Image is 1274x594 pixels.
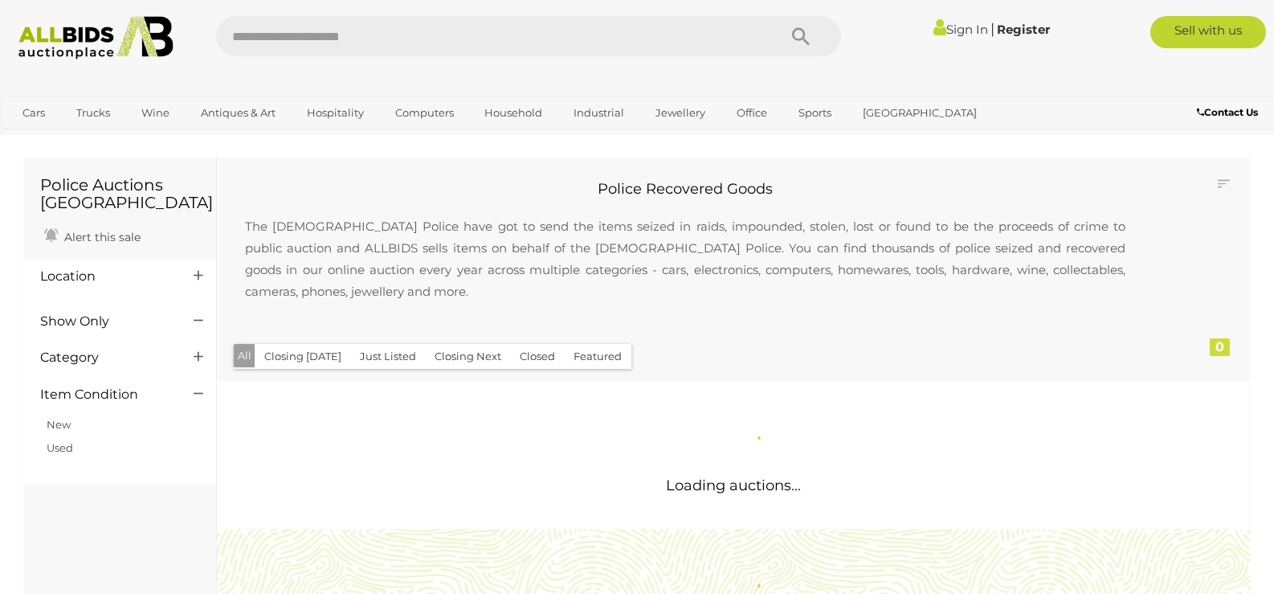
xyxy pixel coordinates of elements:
[40,176,200,211] h1: Police Auctions [GEOGRAPHIC_DATA]
[10,16,182,59] img: Allbids.com.au
[40,387,169,402] h4: Item Condition
[385,100,464,126] a: Computers
[510,344,565,369] button: Closed
[350,344,426,369] button: Just Listed
[1197,104,1262,121] a: Contact Us
[990,20,994,38] span: |
[563,100,635,126] a: Industrial
[788,100,842,126] a: Sports
[474,100,553,126] a: Household
[564,344,631,369] button: Featured
[852,100,987,126] a: [GEOGRAPHIC_DATA]
[60,230,141,244] span: Alert this sale
[726,100,778,126] a: Office
[645,100,716,126] a: Jewellery
[40,314,169,329] h4: Show Only
[12,100,55,126] a: Cars
[229,199,1141,318] p: The [DEMOGRAPHIC_DATA] Police have got to send the items seized in raids, impounded, stolen, lost...
[933,22,988,37] a: Sign In
[40,269,169,284] h4: Location
[761,16,841,56] button: Search
[47,418,71,431] a: New
[40,223,145,248] a: Alert this sale
[1210,338,1230,356] div: 0
[131,100,180,126] a: Wine
[997,22,1050,37] a: Register
[1197,106,1258,118] b: Contact Us
[190,100,286,126] a: Antiques & Art
[296,100,374,126] a: Hospitality
[255,344,351,369] button: Closing [DATE]
[234,344,255,367] button: All
[40,350,169,365] h4: Category
[47,441,73,454] a: Used
[666,477,801,494] span: Loading auctions...
[66,100,120,126] a: Trucks
[229,182,1141,198] h2: Police Recovered Goods
[425,344,511,369] button: Closing Next
[1150,16,1266,48] a: Sell with us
